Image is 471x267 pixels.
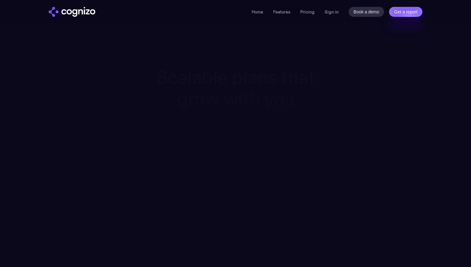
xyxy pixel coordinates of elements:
a: Book a demo [349,7,384,17]
a: Sign in [325,8,339,16]
div: Pricing [228,55,243,60]
a: Home [252,9,263,15]
h1: Scalable plans that grow with you [135,67,336,109]
a: home [49,7,95,17]
a: Get a report [389,7,422,17]
a: Pricing [300,9,315,15]
img: cognizo logo [49,7,95,17]
a: Features [273,9,290,15]
div: Turn AI search into a primary acquisition channel with deep analytics focused on action. Our ente... [135,114,336,131]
